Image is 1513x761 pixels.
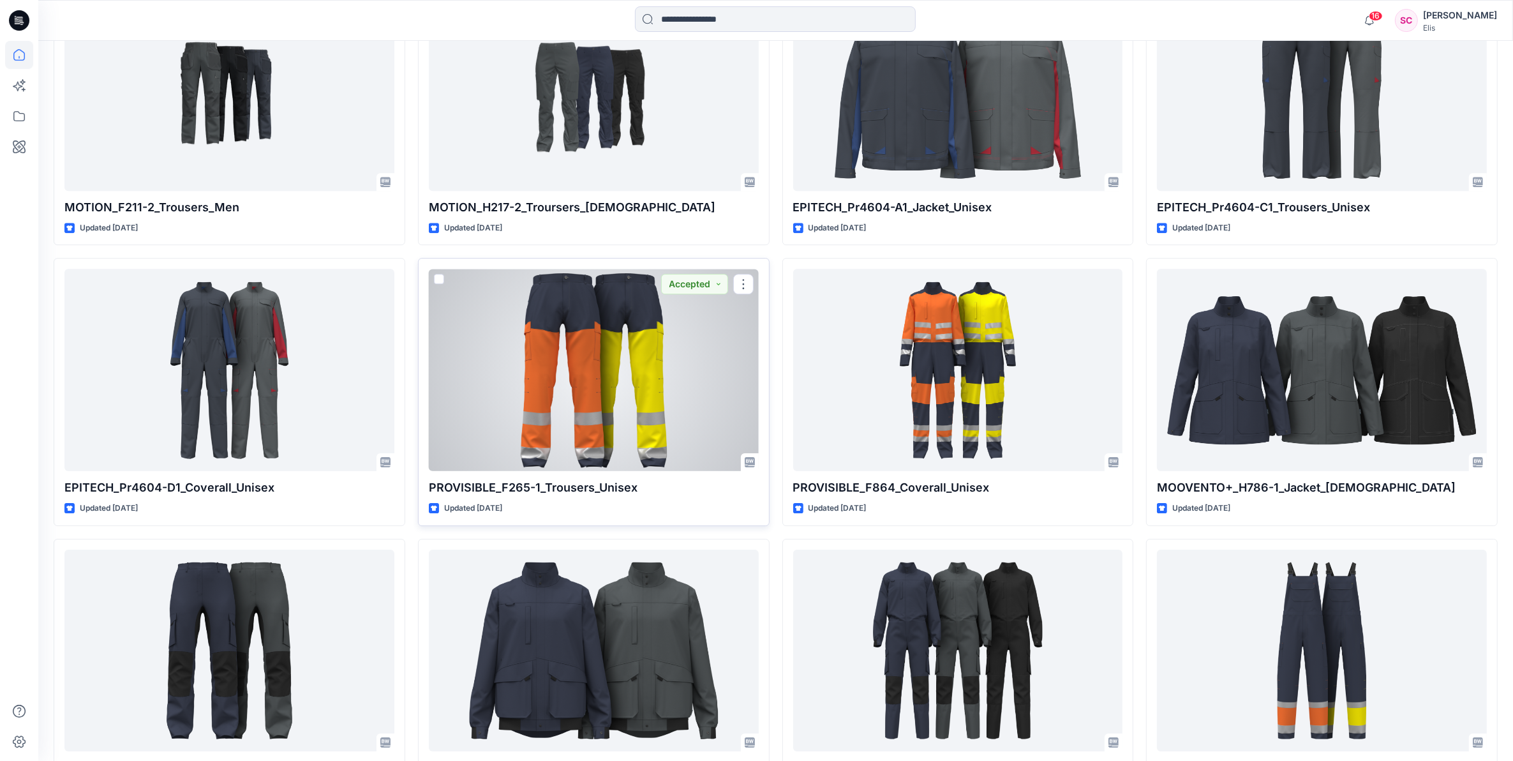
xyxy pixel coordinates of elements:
p: EPITECH_Pr4604-D1_Coverall_Unisex [64,479,394,497]
p: MOTION_F211-2_Trousers_Men [64,199,394,216]
a: MOOVENTO+_H786-1_Jacket_Ladies [1157,269,1487,471]
p: EPITECH_Pr4604-C1_Trousers_Unisex [1157,199,1487,216]
p: Updated [DATE] [444,222,502,235]
a: MOOVENTO+_F862-1_Coverall_Unisex [793,550,1123,752]
p: Updated [DATE] [809,502,867,515]
p: PROVISIBLE_F265-1_Trousers_Unisex [429,479,759,497]
a: PROVISIBLE_F164_Bib&Brace_Unisex [1157,550,1487,752]
div: SC [1395,9,1418,32]
p: Updated [DATE] [809,222,867,235]
div: Elis [1423,23,1497,33]
p: MOTION_H217-2_Troursers_[DEMOGRAPHIC_DATA] [429,199,759,216]
p: Updated [DATE] [80,502,138,515]
p: PROVISIBLE_F864_Coverall_Unisex [793,479,1123,497]
p: Updated [DATE] [1172,222,1230,235]
span: 16 [1369,11,1383,21]
p: MOOVENTO+_H786-1_Jacket_[DEMOGRAPHIC_DATA] [1157,479,1487,497]
a: PROVISIBLE_F265-1_Trousers_Unisex [429,269,759,471]
p: Updated [DATE] [1172,502,1230,515]
div: [PERSON_NAME] [1423,8,1497,23]
a: MOOVENTO+_F690-1_Trousers_Ladies [64,550,394,752]
a: EPITECH_Pr4604-D1_Coverall_Unisex [64,269,394,471]
p: EPITECH_Pr4604-A1_Jacket_Unisex [793,199,1123,216]
p: Updated [DATE] [80,222,138,235]
p: Updated [DATE] [444,502,502,515]
a: MOOVENTO+_H759-1_Jacket_Men [429,550,759,752]
a: PROVISIBLE_F864_Coverall_Unisex [793,269,1123,471]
